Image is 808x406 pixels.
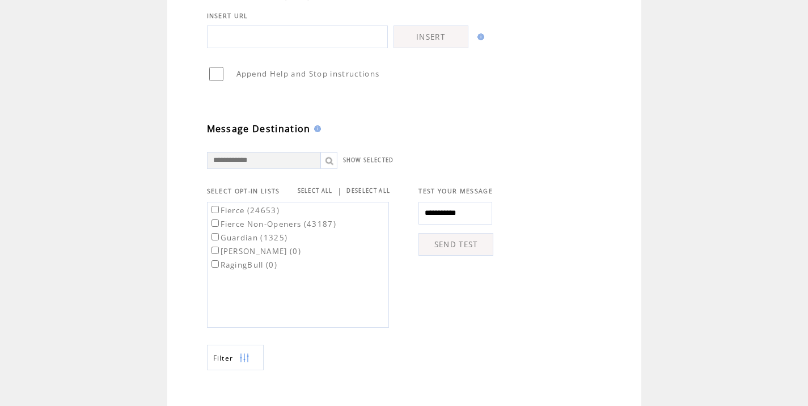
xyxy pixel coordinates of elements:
[418,233,493,256] a: SEND TEST
[207,122,311,135] span: Message Destination
[207,187,280,195] span: SELECT OPT-IN LISTS
[474,33,484,40] img: help.gif
[236,69,380,79] span: Append Help and Stop instructions
[337,186,342,196] span: |
[394,26,468,48] a: INSERT
[213,353,234,363] span: Show filters
[211,206,219,213] input: Fierce (24653)
[211,247,219,254] input: [PERSON_NAME] (0)
[343,157,394,164] a: SHOW SELECTED
[207,345,264,370] a: Filter
[211,219,219,227] input: Fierce Non-Openers (43187)
[211,233,219,240] input: Guardian (1325)
[311,125,321,132] img: help.gif
[209,246,302,256] label: [PERSON_NAME] (0)
[418,187,493,195] span: TEST YOUR MESSAGE
[209,219,337,229] label: Fierce Non-Openers (43187)
[298,187,333,194] a: SELECT ALL
[211,260,219,268] input: RagingBull (0)
[209,260,278,270] label: RagingBull (0)
[207,12,248,20] span: INSERT URL
[209,232,288,243] label: Guardian (1325)
[346,187,390,194] a: DESELECT ALL
[209,205,280,215] label: Fierce (24653)
[239,345,249,371] img: filters.png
